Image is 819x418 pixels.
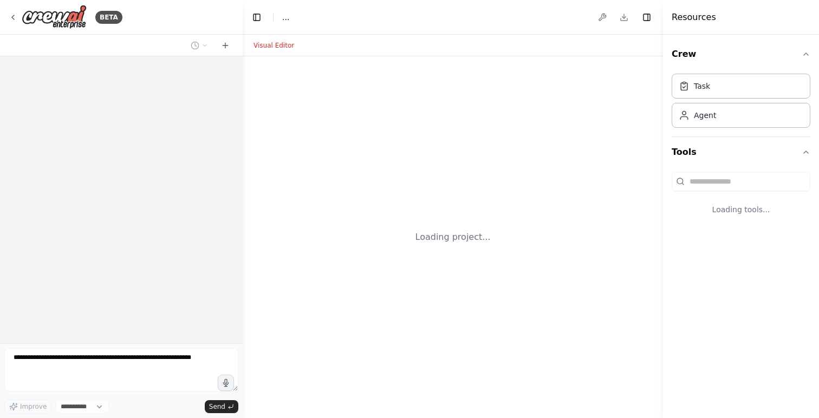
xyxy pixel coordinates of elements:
[218,375,234,391] button: Click to speak your automation idea
[95,11,122,24] div: BETA
[282,12,289,23] nav: breadcrumb
[672,11,716,24] h4: Resources
[694,81,710,92] div: Task
[672,195,810,224] div: Loading tools...
[22,5,87,29] img: Logo
[672,167,810,232] div: Tools
[672,69,810,136] div: Crew
[209,402,225,411] span: Send
[186,39,212,52] button: Switch to previous chat
[639,10,654,25] button: Hide right sidebar
[249,10,264,25] button: Hide left sidebar
[672,39,810,69] button: Crew
[4,400,51,414] button: Improve
[672,137,810,167] button: Tools
[694,110,716,121] div: Agent
[282,12,289,23] span: ...
[20,402,47,411] span: Improve
[205,400,238,413] button: Send
[247,39,301,52] button: Visual Editor
[217,39,234,52] button: Start a new chat
[415,231,491,244] div: Loading project...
